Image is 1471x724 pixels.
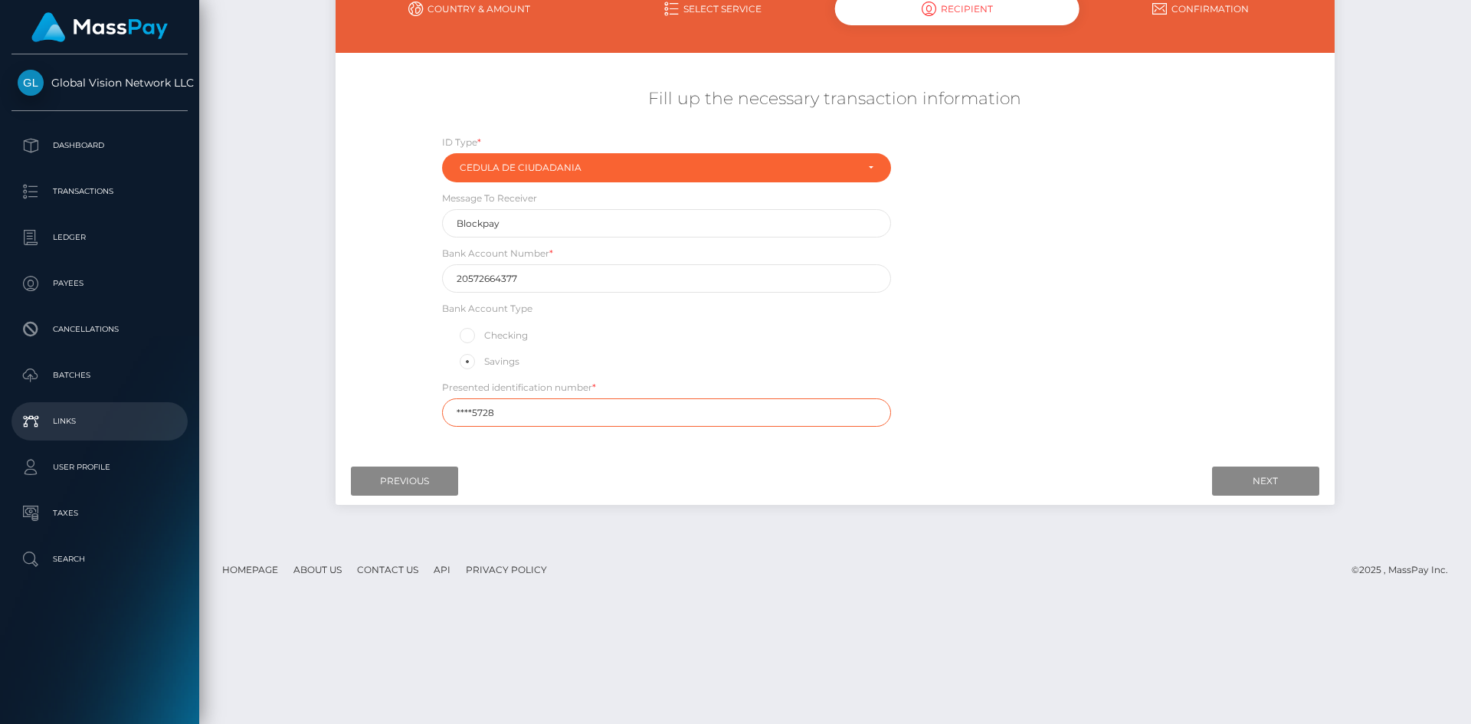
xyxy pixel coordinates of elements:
[11,76,188,90] span: Global Vision Network LLC
[216,558,284,581] a: Homepage
[11,494,188,532] a: Taxes
[18,410,182,433] p: Links
[18,502,182,525] p: Taxes
[18,70,44,96] img: Global Vision Network LLC
[460,162,856,174] div: Cedula de ciudadania
[11,126,188,165] a: Dashboard
[442,247,553,260] label: Bank Account Number
[18,272,182,295] p: Payees
[442,192,537,205] label: Message To Receiver
[18,134,182,157] p: Dashboard
[18,180,182,203] p: Transactions
[18,364,182,387] p: Batches
[18,548,182,571] p: Search
[428,558,457,581] a: API
[351,558,424,581] a: Contact Us
[351,467,458,496] input: Previous
[347,87,1322,111] h5: Fill up the necessary transaction information
[18,318,182,341] p: Cancellations
[460,558,553,581] a: Privacy Policy
[442,153,891,182] button: Cedula de ciudadania
[11,540,188,578] a: Search
[11,402,188,441] a: Links
[442,136,481,149] label: ID Type
[287,558,348,581] a: About Us
[457,326,528,346] label: Checking
[11,218,188,257] a: Ledger
[442,264,891,293] input: Only digits
[442,209,891,238] input: Optional message to receiving bank
[11,264,188,303] a: Payees
[11,310,188,349] a: Cancellations
[442,381,596,395] label: Presented identification number
[31,12,168,42] img: MassPay Logo
[11,356,188,395] a: Batches
[11,448,188,486] a: User Profile
[18,456,182,479] p: User Profile
[1351,562,1460,578] div: © 2025 , MassPay Inc.
[18,226,182,249] p: Ledger
[442,302,532,316] label: Bank Account Type
[457,352,519,372] label: Savings
[1212,467,1319,496] input: Next
[11,172,188,211] a: Transactions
